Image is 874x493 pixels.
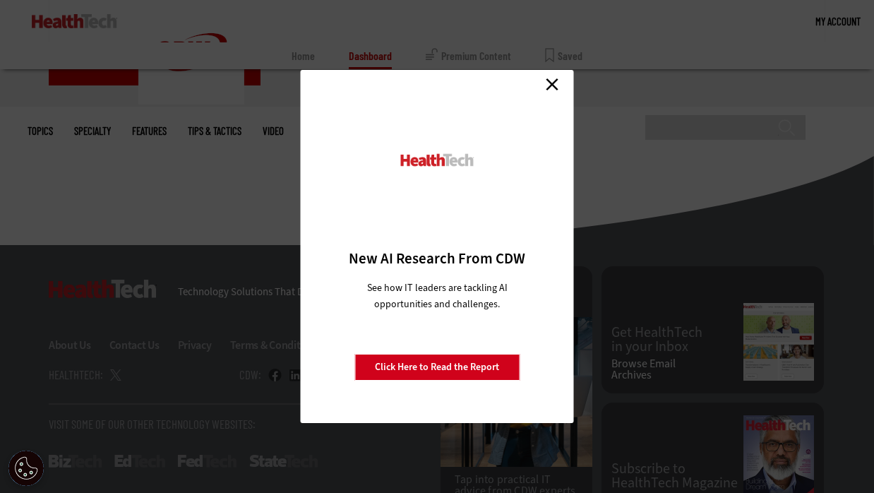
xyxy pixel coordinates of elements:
img: HealthTech_0_0.png [399,153,476,167]
div: Cookie Settings [8,451,44,486]
p: See how IT leaders are tackling AI opportunities and challenges. [350,280,525,312]
a: Click Here to Read the Report [354,354,520,381]
button: Open Preferences [8,451,44,486]
a: Close [541,73,563,95]
h3: New AI Research From CDW [325,249,549,268]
